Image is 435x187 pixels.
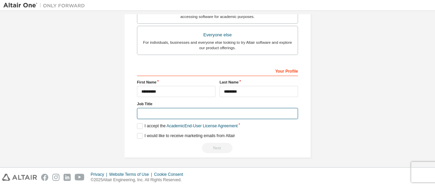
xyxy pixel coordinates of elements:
[137,143,298,153] div: Email already exists
[64,174,71,181] img: linkedin.svg
[141,8,294,19] div: For faculty & administrators of academic institutions administering students and accessing softwa...
[137,101,298,107] label: Job Title
[3,2,88,9] img: Altair One
[141,40,294,51] div: For individuals, businesses and everyone else looking to try Altair software and explore our prod...
[137,79,215,85] label: First Name
[220,79,298,85] label: Last Name
[52,174,59,181] img: instagram.svg
[109,172,154,177] div: Website Terms of Use
[91,177,187,183] p: © 2025 Altair Engineering, Inc. All Rights Reserved.
[91,172,109,177] div: Privacy
[154,172,187,177] div: Cookie Consent
[137,123,238,129] label: I accept the
[141,30,294,40] div: Everyone else
[75,174,85,181] img: youtube.svg
[137,133,235,139] label: I would like to receive marketing emails from Altair
[41,174,48,181] img: facebook.svg
[167,124,238,128] a: Academic End-User License Agreement
[137,65,298,76] div: Your Profile
[2,174,37,181] img: altair_logo.svg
